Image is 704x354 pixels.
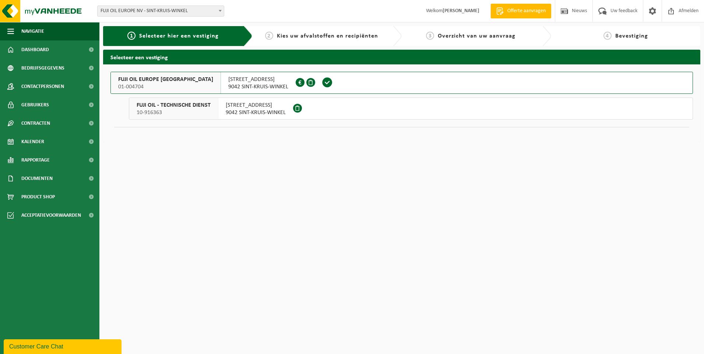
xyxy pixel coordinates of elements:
a: Offerte aanvragen [490,4,551,18]
span: FUJI OIL - TECHNISCHE DIENST [137,102,211,109]
span: Documenten [21,169,53,188]
span: 2 [265,32,273,40]
span: Navigatie [21,22,44,40]
span: [STREET_ADDRESS] [226,102,286,109]
span: 4 [603,32,612,40]
span: Kalender [21,132,44,151]
span: FUJI OIL EUROPE NV - SINT-KRUIS-WINKEL [97,6,224,17]
strong: [PERSON_NAME] [443,8,479,14]
span: 1 [127,32,135,40]
span: 10-916363 [137,109,211,116]
span: Contracten [21,114,50,132]
span: 9042 SINT-KRUIS-WINKEL [226,109,286,116]
span: Rapportage [21,151,50,169]
span: Selecteer hier een vestiging [139,33,219,39]
span: 3 [426,32,434,40]
span: [STREET_ADDRESS] [228,76,288,83]
span: Gebruikers [21,96,49,114]
span: Bevestiging [615,33,648,39]
span: 9042 SINT-KRUIS-WINKEL [228,83,288,91]
span: Contactpersonen [21,77,64,96]
span: Offerte aanvragen [506,7,548,15]
span: FUJI OIL EUROPE NV - SINT-KRUIS-WINKEL [98,6,224,16]
button: FUJI OIL EUROPE [GEOGRAPHIC_DATA] 01-004704 [STREET_ADDRESS]9042 SINT-KRUIS-WINKEL [110,72,693,94]
span: Dashboard [21,40,49,59]
span: Acceptatievoorwaarden [21,206,81,224]
span: Overzicht van uw aanvraag [438,33,515,39]
h2: Selecteer een vestiging [103,50,700,64]
span: Product Shop [21,188,55,206]
span: Kies uw afvalstoffen en recipiënten [277,33,378,39]
span: 01-004704 [118,83,213,91]
iframe: chat widget [4,338,123,354]
span: FUJI OIL EUROPE [GEOGRAPHIC_DATA] [118,76,213,83]
span: Bedrijfsgegevens [21,59,64,77]
button: FUJI OIL - TECHNISCHE DIENST 10-916363 [STREET_ADDRESS]9042 SINT-KRUIS-WINKEL [129,98,693,120]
